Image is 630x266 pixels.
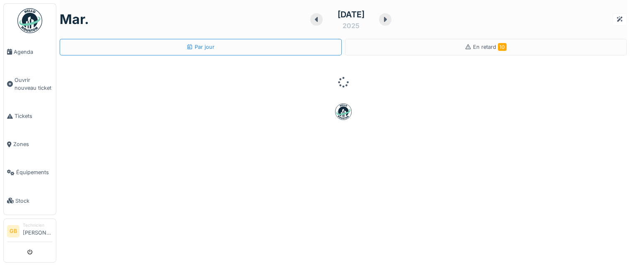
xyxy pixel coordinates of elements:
[4,187,56,215] a: Stock
[4,102,56,130] a: Tickets
[4,38,56,66] a: Agenda
[14,112,53,120] span: Tickets
[186,43,215,51] div: Par jour
[13,140,53,148] span: Zones
[7,225,19,237] li: GB
[14,48,53,56] span: Agenda
[23,222,53,240] li: [PERSON_NAME]
[14,76,53,92] span: Ouvrir nouveau ticket
[15,197,53,205] span: Stock
[4,66,56,102] a: Ouvrir nouveau ticket
[16,168,53,176] span: Équipements
[337,8,364,21] div: [DATE]
[60,12,89,27] h1: mar.
[473,44,507,50] span: En retard
[498,43,507,51] span: 10
[4,130,56,158] a: Zones
[335,103,352,120] img: badge-BVDL4wpA.svg
[4,158,56,187] a: Équipements
[342,21,359,31] div: 2025
[17,8,42,33] img: Badge_color-CXgf-gQk.svg
[7,222,53,242] a: GB Technicien[PERSON_NAME]
[23,222,53,228] div: Technicien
